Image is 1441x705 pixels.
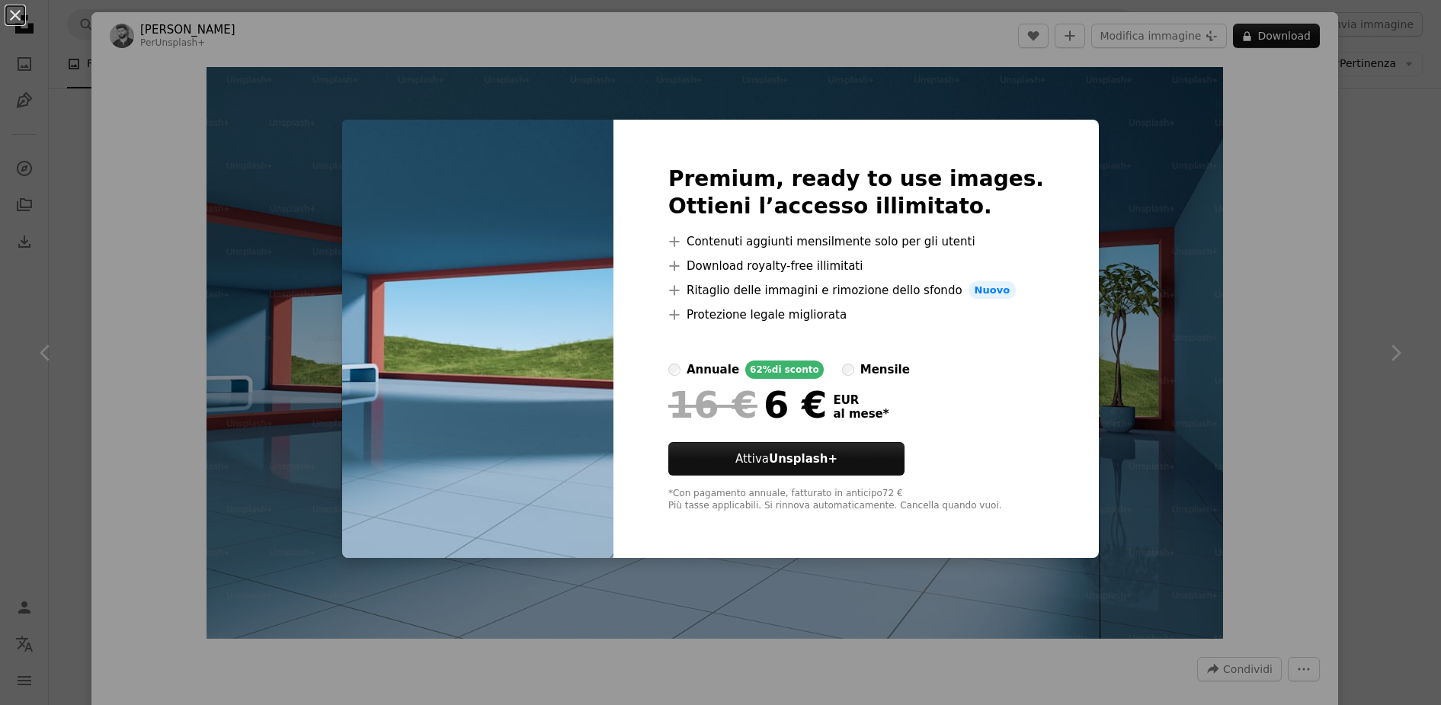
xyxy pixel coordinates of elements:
h2: Premium, ready to use images. Ottieni l’accesso illimitato. [668,165,1044,220]
div: 62% di sconto [745,361,824,379]
span: 16 € [668,385,757,425]
button: AttivaUnsplash+ [668,442,905,476]
input: mensile [842,364,854,376]
div: annuale [687,361,739,379]
span: Nuovo [969,281,1016,300]
li: Protezione legale migliorata [668,306,1044,324]
img: premium_photo-1730943597013-316f4583505d [342,120,613,559]
li: Download royalty-free illimitati [668,257,1044,275]
span: EUR [833,393,889,407]
div: *Con pagamento annuale, fatturato in anticipo 72 € Più tasse applicabili. Si rinnova automaticame... [668,488,1044,512]
div: mensile [860,361,910,379]
span: al mese * [833,407,889,421]
li: Contenuti aggiunti mensilmente solo per gli utenti [668,232,1044,251]
li: Ritaglio delle immagini e rimozione dello sfondo [668,281,1044,300]
strong: Unsplash+ [769,452,837,466]
div: 6 € [668,385,827,425]
input: annuale62%di sconto [668,364,680,376]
